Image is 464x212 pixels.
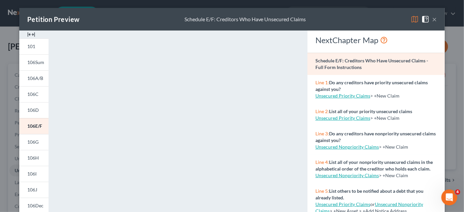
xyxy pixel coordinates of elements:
span: 101 [27,43,35,49]
span: 106Sum [27,59,44,65]
div: NextChapter Map [315,35,437,45]
span: Line 4: [315,159,329,165]
button: × [432,15,437,23]
a: Unsecured Nonpriority Claims [315,173,379,178]
a: 101 [19,38,49,54]
a: Unsecured Priority Claims [315,201,370,207]
a: 106G [19,134,49,150]
span: 106A/B [27,75,43,81]
img: expand-e0f6d898513216a626fdd78e52531dac95497ffd26381d4c15ee2fc46db09dca.svg [27,31,35,38]
span: > +New Claim [370,115,400,121]
a: 106C [19,86,49,102]
strong: List all of your nonpriority unsecured claims in the alphabetical order of the creditor who holds... [315,159,433,172]
span: Line 5: [315,188,329,194]
a: 106D [19,102,49,118]
span: 106G [27,139,39,145]
div: Schedule E/F: Creditors Who Have Unsecured Claims [184,16,306,23]
span: 106Dec [27,203,44,208]
span: 106H [27,155,39,161]
a: Unsecured Priority Claims [315,115,370,121]
a: 106E/F [19,118,49,134]
span: 106J [27,187,37,192]
a: Unsecured Priority Claims [315,93,370,99]
a: 106I [19,166,49,182]
img: map-eea8200ae884c6f1103ae1953ef3d486a96c86aabb227e865a55264e3737af1f.svg [411,15,419,23]
div: Petition Preview [27,15,79,24]
a: 106A/B [19,70,49,86]
span: 106I [27,171,37,177]
strong: Do any creditors have priority unsecured claims against you? [315,80,428,92]
iframe: Intercom live chat [441,189,457,205]
strong: List others to be notified about a debt that you already listed. [315,188,423,200]
span: 106C [27,91,39,97]
span: or [315,201,375,207]
a: 106Sum [19,54,49,70]
span: Line 1: [315,80,329,85]
span: 106E/F [27,123,42,129]
a: 106J [19,182,49,198]
span: Line 3: [315,131,329,136]
img: help-close-5ba153eb36485ed6c1ea00a893f15db1cb9b99d6cae46e1a8edb6c62d00a1a76.svg [421,15,429,23]
span: > +New Claim [379,173,408,178]
strong: Do any creditors have nonpriority unsecured claims against you? [315,131,436,143]
a: 106H [19,150,49,166]
strong: Schedule E/F: Creditors Who Have Unsecured Claims - Full Form Instructions [315,58,428,70]
strong: List all of your priority unsecured claims [329,108,412,114]
span: > +New Claim [379,144,408,150]
a: Unsecured Nonpriority Claims [315,144,379,150]
span: > +New Claim [370,93,400,99]
span: Line 2: [315,108,329,114]
span: 106D [27,107,39,113]
span: 4 [455,189,460,195]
